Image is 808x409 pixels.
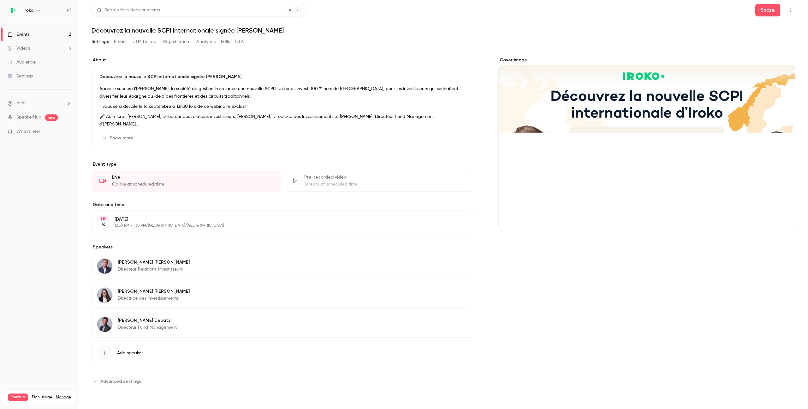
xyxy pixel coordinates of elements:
[99,85,465,100] p: Après le succès d'[PERSON_NAME], la société de gestion Iroko lance une nouvelle SCPI ! Un fonds i...
[16,114,41,121] a: SpeakerHub
[101,221,106,228] p: 16
[755,4,780,16] button: Share
[115,216,440,223] p: [DATE]
[97,288,112,303] img: Marion Bertrand
[235,37,244,47] button: CTA
[92,57,473,63] label: About
[304,174,466,180] div: Pre-recorded video
[8,73,33,79] div: Settings
[8,5,18,15] img: Iroko
[114,37,127,47] button: Emails
[92,27,795,34] h1: Découvrez la nouvelle SCPI internationale signée [PERSON_NAME]
[92,340,473,366] button: Add speaker
[118,266,190,272] p: Directeur Relations Investisseurs
[92,282,473,308] div: Marion Bertrand[PERSON_NAME] [PERSON_NAME]Directrice des investissements
[99,113,465,128] p: 🎤 Au micro : [PERSON_NAME], Directeur des relations investisseurs, [PERSON_NAME], Directrice des ...
[8,31,29,38] div: Events
[100,378,141,385] span: Advanced settings
[92,376,145,386] button: Advanced settings
[112,181,273,187] div: Go live at scheduled time
[118,288,190,295] p: [PERSON_NAME] [PERSON_NAME]
[8,100,71,107] li: help-dropdown-opener
[117,350,143,356] span: Add speaker
[97,259,112,274] img: Antoine Charbonneau
[115,223,440,228] p: 12:30 PM - 1:30 PM, [GEOGRAPHIC_DATA]/[GEOGRAPHIC_DATA]
[23,7,33,14] h6: Iroko
[8,45,30,52] div: Videos
[118,295,190,302] p: Directrice des investissements
[45,114,58,121] span: new
[97,317,112,332] img: Guillaume Debats
[498,57,795,232] section: Cover image
[118,259,190,266] p: [PERSON_NAME] [PERSON_NAME]
[99,133,137,143] button: Show more
[304,181,466,187] div: Stream at scheduled time
[8,394,28,401] span: Premium
[118,324,177,331] p: Directeur Fund Management
[92,37,109,47] button: Settings
[56,395,71,400] a: Manage
[92,244,473,250] label: Speakers
[92,170,281,192] div: LiveGo live at scheduled time
[99,74,465,80] p: Découvrez la nouvelle SCPI internationale signée [PERSON_NAME]
[112,174,273,180] div: Live
[92,253,473,279] div: Antoine Charbonneau[PERSON_NAME] [PERSON_NAME]Directeur Relations Investisseurs
[163,37,191,47] button: Registrations
[196,37,216,47] button: Analytics
[16,100,26,107] span: Help
[16,128,40,135] span: What's new
[98,217,109,221] div: SEP
[92,202,473,208] label: Date and time
[221,37,230,47] button: Polls
[97,7,160,14] div: Search for videos or events
[8,59,36,65] div: Audience
[64,129,71,135] iframe: Noticeable Trigger
[92,376,473,386] section: Advanced settings
[133,37,158,47] button: UTM builder
[498,57,795,63] label: Cover image
[118,317,177,324] p: [PERSON_NAME] Debats
[99,103,465,110] p: Il vous sera dévoilé le 16 septembre à 12h30 lors de ce webinaire exclusif.
[92,161,473,168] p: Event type
[92,311,473,338] div: Guillaume Debats[PERSON_NAME] DebatsDirecteur Fund Management
[32,395,52,400] span: Plan usage
[284,170,473,192] div: Pre-recorded videoStream at scheduled time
